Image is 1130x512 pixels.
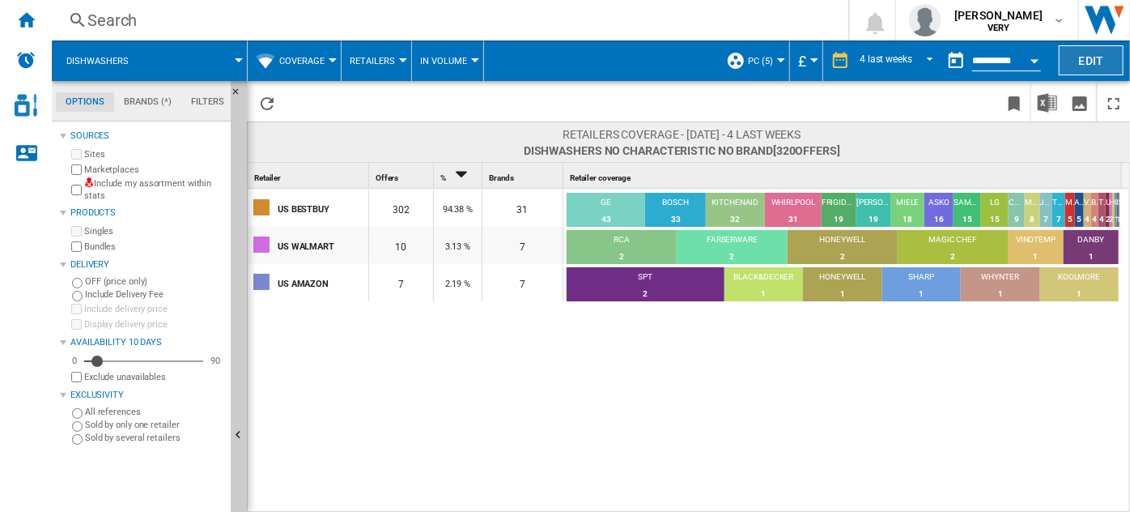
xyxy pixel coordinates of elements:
[251,163,368,188] div: Retailer Sort None
[369,264,433,301] div: 7
[677,234,787,249] div: FARBERWARE
[788,234,898,249] div: HONEYWELL
[85,419,224,431] label: Sold by only one retailer
[798,41,814,81] button: £
[1009,197,1025,211] div: CAFE
[1040,211,1053,228] div: 7
[1113,193,1115,230] td: HAIER : 1 (0.33%)
[1117,193,1119,230] td: INSIGNIA : 1 (0.33%)
[961,286,1039,302] div: 1
[1113,211,1115,228] div: 1
[434,264,482,301] div: 2.19 %
[567,230,677,267] td: RCA : 2 (20%)
[350,41,403,81] button: Retailers
[85,288,224,301] label: Include Delivery Fee
[279,41,333,81] button: Coverage
[788,230,898,267] td: HONEYWELL : 2 (20%)
[376,173,398,182] span: Offers
[482,264,563,301] div: 7
[940,45,972,77] button: md-calendar
[70,130,224,143] div: Sources
[1106,193,1110,230] td: UNIQUE : 2 (0.66%)
[856,211,891,228] div: 19
[961,267,1039,305] td: WHYNTER : 1 (14.29%)
[1009,211,1025,228] div: 9
[72,278,83,288] input: OFF (price only)
[1106,197,1110,211] div: UNIQUE
[567,286,724,302] div: 2
[570,173,631,182] span: Retailer coverage
[1091,211,1098,228] div: 4
[567,197,645,211] div: GE
[891,197,924,211] div: MIELE
[1110,197,1114,211] div: HOTPOINT
[1065,197,1074,211] div: MONOGRAM
[448,173,474,182] span: Sort Descending
[924,197,954,211] div: ASKO
[924,193,954,230] td: ASKO : 16 (5.3%)
[1098,83,1130,122] button: Maximize
[84,177,94,187] img: mysite-not-bg-18x18.png
[1098,211,1106,228] div: 4
[1064,83,1096,122] button: Download as image
[369,190,433,227] div: 302
[84,164,224,176] label: Marketplaces
[822,197,856,211] div: FRIGIDAIRE
[961,271,1039,286] div: WHYNTER
[254,173,281,182] span: Retailer
[882,267,961,305] td: SHARP : 1 (14.29%)
[1091,197,1098,211] div: BERTAZZONI
[1113,197,1115,211] div: HAIER
[891,193,924,230] td: MIELE : 18 (5.96%)
[251,83,283,122] button: Reload
[726,41,781,81] div: PC (5)
[71,180,82,200] input: Include my assortment within stats
[56,92,114,112] md-tab-item: Options
[68,355,81,367] div: 0
[70,336,224,349] div: Availability 10 Days
[1009,193,1025,230] td: CAFE : 9 (2.98%)
[1025,197,1039,211] div: MAYTAG
[856,197,891,211] div: [PERSON_NAME] AND PAYKEL
[1040,271,1119,286] div: KOOLMORE
[256,41,333,81] div: Coverage
[1025,211,1039,228] div: 8
[278,266,367,300] div: US AMAZON
[1091,193,1098,230] td: BERTAZZONI : 4 (1.32%)
[437,163,482,188] div: % Sort Descending
[71,304,82,314] input: Include delivery price
[482,190,563,227] div: 31
[1052,197,1065,211] div: THORKITCHEN
[724,271,803,286] div: BLACK&DECKER
[724,267,803,305] td: BLACK&DECKER : 1 (14.29%)
[1009,234,1064,249] div: VINOTEMP
[898,234,1008,249] div: MAGIC CHEF
[1040,267,1119,305] td: KOOLMORE : 1 (14.29%)
[1084,197,1091,211] div: VIKING
[85,406,224,418] label: All references
[567,271,724,286] div: SPT
[1106,211,1110,228] div: 2
[1065,193,1074,230] td: MONOGRAM : 5 (1.66%)
[1064,249,1119,265] div: 1
[567,163,1122,188] div: Retailer coverage Sort None
[71,226,82,237] input: Singles
[981,193,1009,230] td: LG : 15 (4.97%)
[71,319,82,330] input: Display delivery price
[645,197,706,211] div: BOSCH
[798,53,806,70] span: £
[486,163,563,188] div: Brands Sort None
[524,143,840,159] span: Dishwashers No characteristic No brand
[981,197,1009,211] div: LG
[72,408,83,419] input: All references
[954,7,1043,23] span: [PERSON_NAME]
[954,211,981,228] div: 15
[84,371,224,383] label: Exclude unavailables
[1052,193,1065,230] td: THORKITCHEN : 7 (2.32%)
[748,41,781,81] button: PC (5)
[981,211,1009,228] div: 15
[822,193,856,230] td: FRIGIDAIRE : 19 (6.29%)
[882,286,961,302] div: 1
[71,149,82,160] input: Sites
[567,234,677,249] div: RCA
